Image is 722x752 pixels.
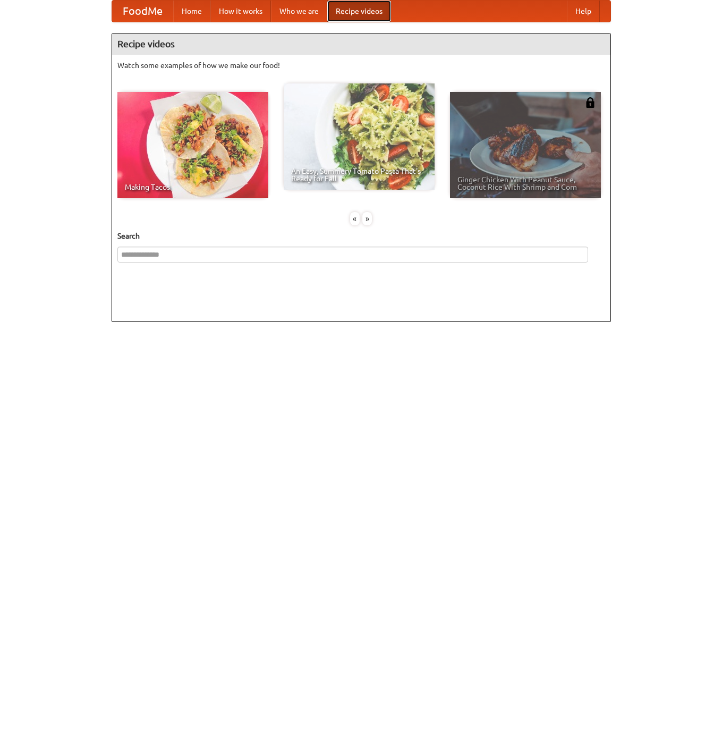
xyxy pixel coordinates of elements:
a: Making Tacos [117,92,268,198]
span: An Easy, Summery Tomato Pasta That's Ready for Fall [291,167,427,182]
a: Recipe videos [327,1,391,22]
a: How it works [210,1,271,22]
p: Watch some examples of how we make our food! [117,60,605,71]
div: » [362,212,372,225]
span: Making Tacos [125,183,261,191]
a: An Easy, Summery Tomato Pasta That's Ready for Fall [284,83,435,190]
a: Who we are [271,1,327,22]
a: FoodMe [112,1,173,22]
img: 483408.png [585,97,596,108]
a: Help [567,1,600,22]
a: Home [173,1,210,22]
h4: Recipe videos [112,33,610,55]
div: « [350,212,360,225]
h5: Search [117,231,605,241]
